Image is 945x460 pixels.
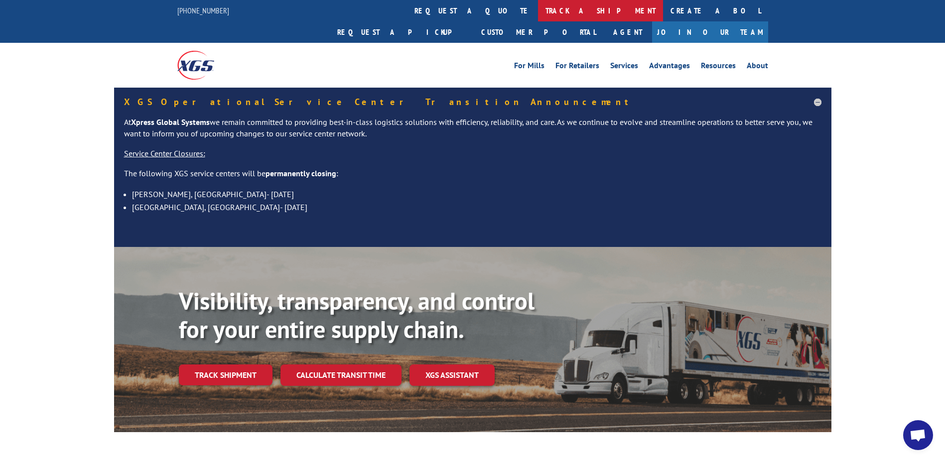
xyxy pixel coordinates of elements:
a: Resources [701,62,736,73]
a: Customer Portal [474,21,603,43]
a: Agent [603,21,652,43]
strong: permanently closing [266,168,336,178]
a: Services [610,62,638,73]
a: Calculate transit time [280,364,402,386]
li: [GEOGRAPHIC_DATA], [GEOGRAPHIC_DATA]- [DATE] [132,201,821,214]
b: Visibility, transparency, and control for your entire supply chain. [179,285,535,345]
p: The following XGS service centers will be : [124,168,821,188]
a: Advantages [649,62,690,73]
h5: XGS Operational Service Center Transition Announcement [124,98,821,107]
p: At we remain committed to providing best-in-class logistics solutions with efficiency, reliabilit... [124,116,821,148]
a: Track shipment [179,364,272,385]
a: Open chat [903,420,933,450]
a: About [747,62,768,73]
li: [PERSON_NAME], [GEOGRAPHIC_DATA]- [DATE] [132,188,821,201]
strong: Xpress Global Systems [131,117,210,127]
a: Request a pickup [330,21,474,43]
a: For Mills [514,62,544,73]
a: [PHONE_NUMBER] [177,5,229,15]
a: For Retailers [555,62,599,73]
a: XGS ASSISTANT [409,364,495,386]
u: Service Center Closures: [124,148,205,158]
a: Join Our Team [652,21,768,43]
